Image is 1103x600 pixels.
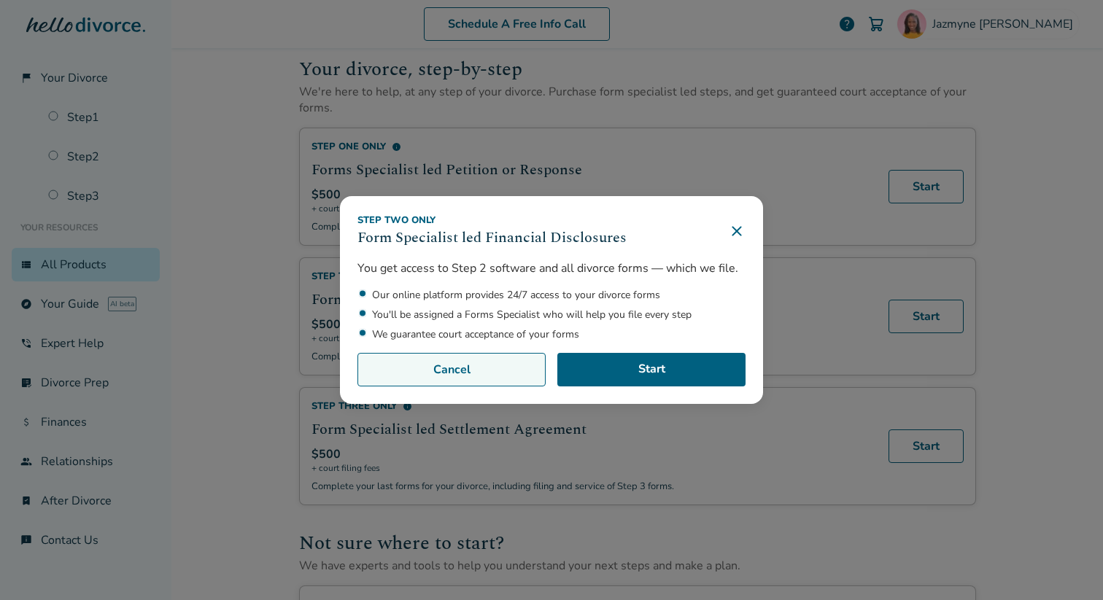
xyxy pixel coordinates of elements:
iframe: Chat Widget [1030,530,1103,600]
li: You'll be assigned a Forms Specialist who will help you file every step [372,308,746,322]
li: We guarantee court acceptance of your forms [372,327,746,341]
p: You get access to Step 2 software and all divorce forms — which we file. [357,260,746,276]
button: Cancel [357,353,546,386]
div: Step Two Only [357,214,627,227]
a: Start [557,353,746,386]
h3: Form Specialist led Financial Disclosures [357,227,627,249]
li: Our online platform provides 24/7 access to your divorce forms [372,288,746,302]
